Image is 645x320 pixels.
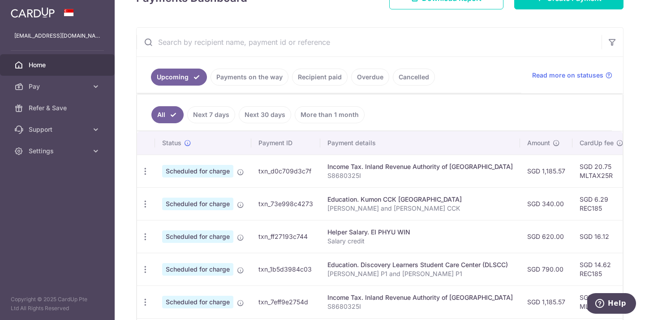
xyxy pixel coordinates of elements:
[239,106,291,123] a: Next 30 days
[393,69,435,86] a: Cancelled
[251,187,320,220] td: txn_73e998c4273
[251,155,320,187] td: txn_d0c709d3c7f
[327,260,513,269] div: Education. Discovery Learners Student Care Center (DLSCC)
[162,198,233,210] span: Scheduled for charge
[295,106,365,123] a: More than 1 month
[532,71,603,80] span: Read more on statuses
[29,61,88,69] span: Home
[137,28,602,56] input: Search by recipient name, payment id or reference
[580,138,614,147] span: CardUp fee
[520,155,572,187] td: SGD 1,185.57
[14,31,100,40] p: [EMAIL_ADDRESS][DOMAIN_NAME]
[251,131,320,155] th: Payment ID
[211,69,288,86] a: Payments on the way
[327,228,513,237] div: Helper Salary. EI PHYU WIN
[327,171,513,180] p: S8680325I
[251,253,320,285] td: txn_1b5d3984c03
[11,7,55,18] img: CardUp
[327,237,513,246] p: Salary credit
[520,285,572,318] td: SGD 1,185.57
[292,69,348,86] a: Recipient paid
[151,69,207,86] a: Upcoming
[320,131,520,155] th: Payment details
[251,220,320,253] td: txn_ff27193c744
[327,162,513,171] div: Income Tax. Inland Revenue Authority of [GEOGRAPHIC_DATA]
[532,71,612,80] a: Read more on statuses
[29,82,88,91] span: Pay
[162,296,233,308] span: Scheduled for charge
[162,165,233,177] span: Scheduled for charge
[162,138,181,147] span: Status
[527,138,550,147] span: Amount
[162,230,233,243] span: Scheduled for charge
[29,104,88,112] span: Refer & Save
[572,155,631,187] td: SGD 20.75 MLTAX25R
[29,147,88,156] span: Settings
[327,302,513,311] p: S8680325I
[162,263,233,276] span: Scheduled for charge
[327,195,513,204] div: Education. Kumon CCK [GEOGRAPHIC_DATA]
[572,285,631,318] td: SGD 20.75 MLTAX25R
[327,204,513,213] p: [PERSON_NAME] and [PERSON_NAME] CCK
[520,253,572,285] td: SGD 790.00
[572,187,631,220] td: SGD 6.29 REC185
[351,69,389,86] a: Overdue
[520,187,572,220] td: SGD 340.00
[520,220,572,253] td: SGD 620.00
[151,106,184,123] a: All
[29,125,88,134] span: Support
[572,220,631,253] td: SGD 16.12
[251,285,320,318] td: txn_7eff9e2754d
[572,253,631,285] td: SGD 14.62 REC185
[587,293,636,316] iframe: Opens a widget where you can find more information
[187,106,235,123] a: Next 7 days
[327,293,513,302] div: Income Tax. Inland Revenue Authority of [GEOGRAPHIC_DATA]
[327,269,513,278] p: [PERSON_NAME] P1 and [PERSON_NAME] P1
